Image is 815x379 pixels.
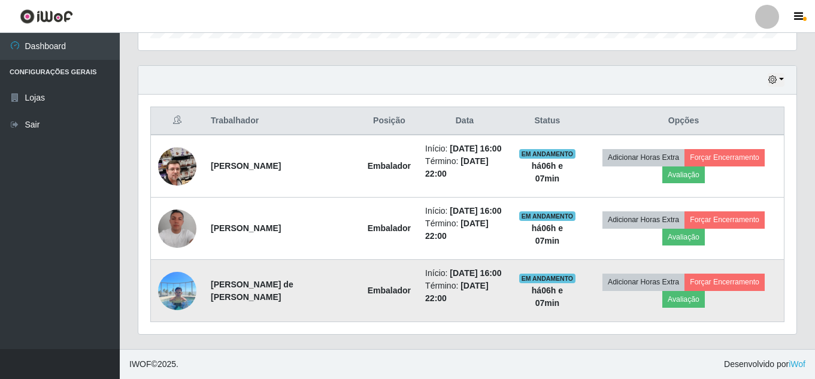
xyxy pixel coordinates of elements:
[684,149,765,166] button: Forçar Encerramento
[418,107,511,135] th: Data
[368,161,411,171] strong: Embalador
[158,210,196,248] img: 1741725471606.jpeg
[129,358,178,371] span: © 2025 .
[583,107,784,135] th: Opções
[425,142,504,155] li: Início:
[662,291,705,308] button: Avaliação
[602,274,684,290] button: Adicionar Horas Extra
[789,359,805,369] a: iWof
[425,267,504,280] li: Início:
[425,280,504,305] li: Término:
[425,217,504,242] li: Término:
[360,107,418,135] th: Posição
[519,211,576,221] span: EM ANDAMENTO
[662,166,705,183] button: Avaliação
[211,280,293,302] strong: [PERSON_NAME] de [PERSON_NAME]
[511,107,583,135] th: Status
[724,358,805,371] span: Desenvolvido por
[368,286,411,295] strong: Embalador
[519,274,576,283] span: EM ANDAMENTO
[211,223,281,233] strong: [PERSON_NAME]
[368,223,411,233] strong: Embalador
[684,274,765,290] button: Forçar Encerramento
[450,206,501,216] time: [DATE] 16:00
[602,211,684,228] button: Adicionar Horas Extra
[204,107,360,135] th: Trabalhador
[602,149,684,166] button: Adicionar Horas Extra
[158,265,196,316] img: 1750355212213.jpeg
[158,132,196,201] img: 1699235527028.jpeg
[532,161,563,183] strong: há 06 h e 07 min
[450,268,501,278] time: [DATE] 16:00
[450,144,501,153] time: [DATE] 16:00
[129,359,152,369] span: IWOF
[519,149,576,159] span: EM ANDAMENTO
[684,211,765,228] button: Forçar Encerramento
[425,155,504,180] li: Término:
[425,205,504,217] li: Início:
[211,161,281,171] strong: [PERSON_NAME]
[20,9,73,24] img: CoreUI Logo
[532,223,563,245] strong: há 06 h e 07 min
[662,229,705,245] button: Avaliação
[532,286,563,308] strong: há 06 h e 07 min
